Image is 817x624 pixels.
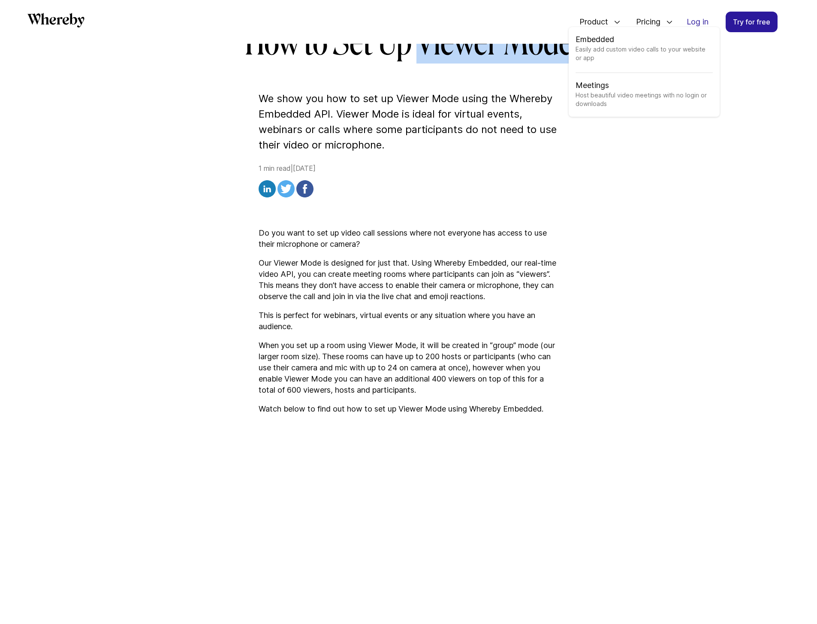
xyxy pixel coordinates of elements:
p: Do you want to set up video call sessions where not everyone has access to use their microphone o... [259,227,559,250]
img: facebook [296,180,314,197]
a: MeetingsHost beautiful video meetings with no login or downloads [576,80,713,110]
svg: Whereby [27,13,84,27]
span: Pricing [627,8,663,36]
p: This is perfect for webinars, virtual events or any situation where you have an audience. [259,310,559,332]
span: Product [571,8,610,36]
p: We show you how to set up Viewer Mode using the Whereby Embedded API. Viewer Mode is ideal for vi... [259,91,559,153]
img: twitter [277,180,295,197]
p: When you set up a room using Viewer Mode, it will be created in “group” mode (our larger room siz... [259,340,559,396]
a: Whereby [27,13,84,30]
p: Our Viewer Mode is designed for just that. Using Whereby Embedded, our real-time video API, you c... [259,257,559,302]
span: Easily add custom video calls to your website or app [576,45,713,73]
iframe: To enrich screen reader interactions, please activate Accessibility in Grammarly extension settings [241,432,576,614]
p: Watch below to find out how to set up Viewer Mode using Whereby Embedded. [259,403,559,415]
img: linkedin [259,180,276,197]
div: 1 min read | [DATE] [259,163,559,200]
a: EmbeddedEasily add custom video calls to your website or app [576,34,713,73]
a: Try for free [726,12,778,32]
span: Host beautiful video meetings with no login or downloads [576,91,713,110]
a: Log in [680,12,715,32]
